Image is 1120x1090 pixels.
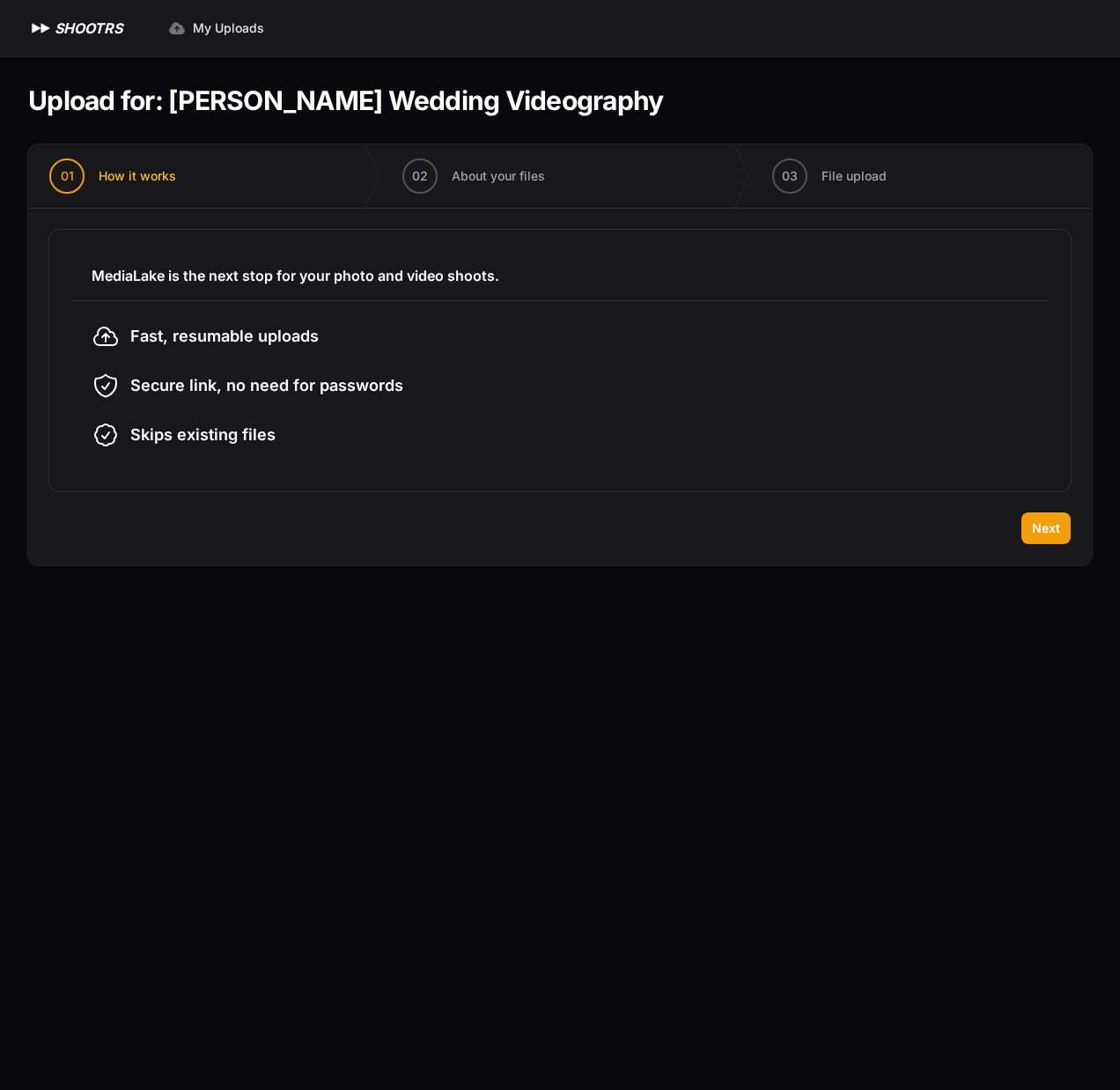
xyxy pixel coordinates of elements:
span: 01 [61,167,74,185]
h1: SHOOTRS [55,18,122,39]
span: 02 [412,167,428,185]
img: SHOOTRS [28,18,55,39]
a: My Uploads [158,12,275,44]
h1: Upload for: [PERSON_NAME] Wedding Videography [28,85,663,116]
span: Fast, resumable uploads [130,324,319,349]
span: File upload [822,167,887,185]
h3: MediaLake is the next stop for your photo and video shoots. [92,265,1028,286]
button: 03 File upload [751,144,908,208]
span: About your files [452,167,545,185]
button: 02 About your files [381,144,566,208]
span: How it works [99,167,176,185]
span: My Uploads [193,19,264,37]
button: Next [1021,512,1071,544]
button: 01 How it works [28,144,197,208]
span: 03 [782,167,798,185]
a: SHOOTRS SHOOTRS [28,18,122,39]
span: Secure link, no need for passwords [130,373,403,398]
span: Skips existing files [130,423,276,447]
span: Next [1032,519,1060,537]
